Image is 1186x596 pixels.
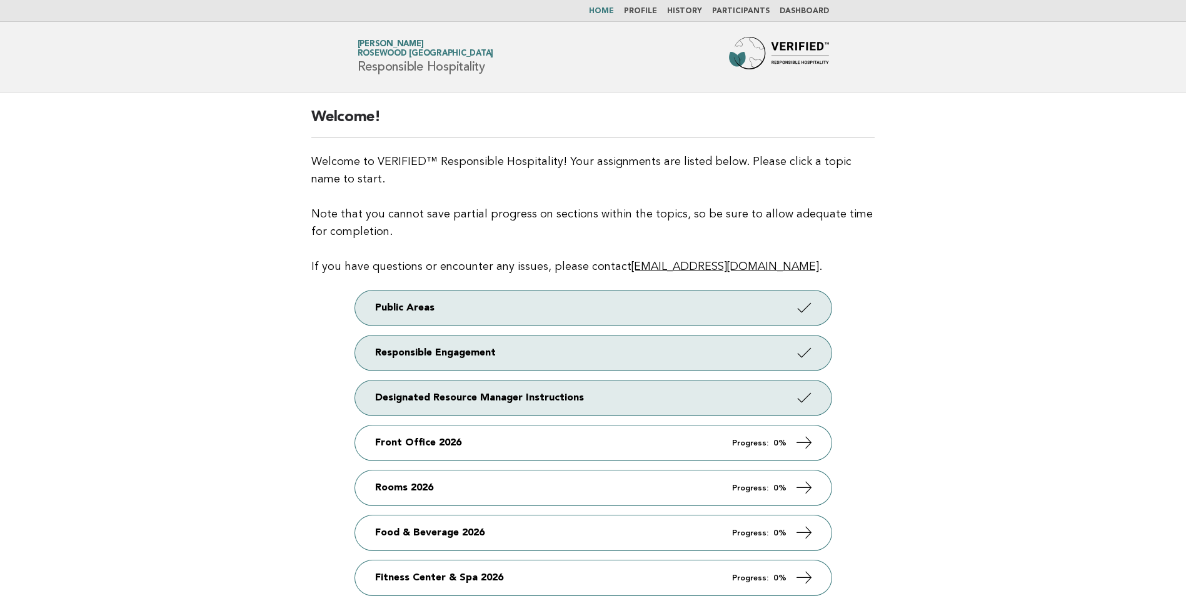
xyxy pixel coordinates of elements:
em: Progress: [732,484,768,492]
a: Fitness Center & Spa 2026 Progress: 0% [355,560,832,595]
h2: Welcome! [311,107,875,138]
a: Public Areas [355,291,832,325]
a: [EMAIL_ADDRESS][DOMAIN_NAME] [631,261,819,272]
a: Food & Beverage 2026 Progress: 0% [355,515,832,550]
img: Forbes Travel Guide [729,37,829,77]
a: [PERSON_NAME]Rosewood [GEOGRAPHIC_DATA] [358,40,494,57]
em: Progress: [732,574,768,582]
em: Progress: [732,439,768,447]
strong: 0% [773,574,786,582]
em: Progress: [732,529,768,537]
a: Rooms 2026 Progress: 0% [355,470,832,505]
p: Welcome to VERIFIED™ Responsible Hospitality! Your assignments are listed below. Please click a t... [311,153,875,276]
a: Front Office 2026 Progress: 0% [355,425,832,460]
a: History [667,7,702,15]
a: Dashboard [780,7,829,15]
a: Home [589,7,614,15]
a: Designated Resource Manager Instructions [355,380,832,415]
h1: Responsible Hospitality [358,41,494,73]
a: Participants [712,7,770,15]
strong: 0% [773,529,786,537]
a: Profile [624,7,657,15]
span: Rosewood [GEOGRAPHIC_DATA] [358,50,494,58]
strong: 0% [773,439,786,447]
a: Responsible Engagement [355,335,832,370]
strong: 0% [773,484,786,492]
